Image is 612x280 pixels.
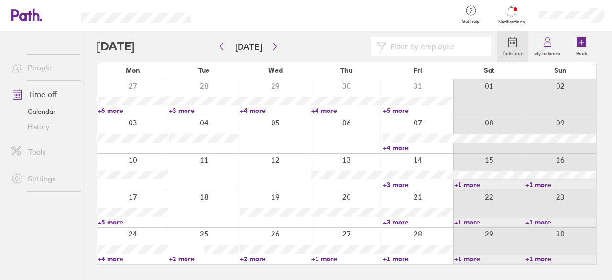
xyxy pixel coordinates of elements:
span: Tue [198,67,209,74]
a: Tools [4,142,81,161]
a: +2 more [169,255,239,263]
span: Get help [455,19,486,24]
span: Sat [484,67,494,74]
a: +1 more [454,218,525,226]
a: Book [566,31,597,62]
a: +1 more [525,180,596,189]
a: +4 more [383,144,453,152]
label: My holidays [528,48,566,56]
span: Sun [554,67,567,74]
a: Notifications [496,5,527,25]
span: Wed [268,67,283,74]
a: History [4,119,81,134]
label: Book [570,48,593,56]
a: +2 more [240,255,310,263]
label: Calendar [497,48,528,56]
a: My holidays [528,31,566,62]
a: +3 more [169,106,239,115]
a: +4 more [240,106,310,115]
a: +1 more [454,255,525,263]
button: [DATE] [228,39,270,55]
a: +3 more [383,180,453,189]
a: Calendar [4,104,81,119]
span: Thu [340,67,352,74]
a: +3 more [383,218,453,226]
span: Notifications [496,19,527,25]
a: +1 more [525,218,596,226]
a: People [4,58,81,77]
input: Filter by employee [386,37,485,56]
span: Mon [126,67,140,74]
a: +4 more [98,255,168,263]
span: Fri [414,67,422,74]
a: +1 more [525,255,596,263]
a: +1 more [383,255,453,263]
a: +1 more [454,180,525,189]
a: Time off [4,85,81,104]
a: +1 more [311,255,382,263]
a: +4 more [311,106,382,115]
a: +6 more [98,106,168,115]
a: Calendar [497,31,528,62]
a: +5 more [98,218,168,226]
a: +5 more [383,106,453,115]
a: Settings [4,169,81,188]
